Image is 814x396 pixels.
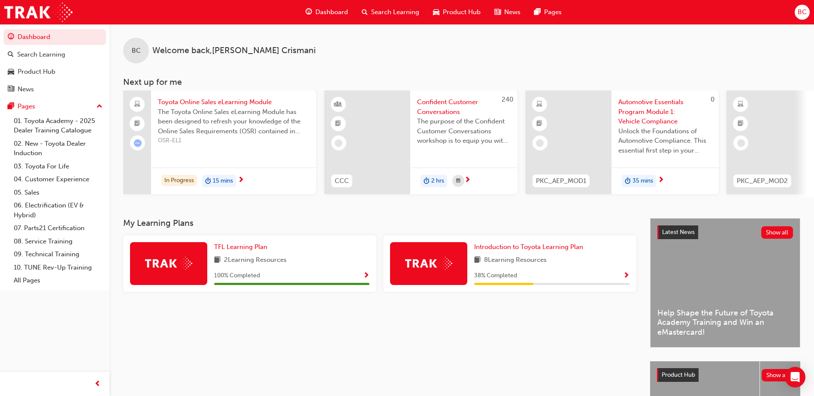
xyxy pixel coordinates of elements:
[132,46,141,56] span: BC
[623,272,629,280] span: Show Progress
[711,96,714,103] span: 0
[3,99,106,114] button: Pages
[474,255,481,266] span: book-icon
[502,96,513,103] span: 240
[109,77,814,87] h3: Next up for me
[306,7,312,18] span: guage-icon
[335,118,341,129] span: booktick-icon
[632,176,653,186] span: 35 mins
[737,139,745,147] span: learningRecordVerb_NONE-icon
[795,5,810,20] button: BC
[205,176,211,187] span: duration-icon
[10,222,106,235] a: 07. Parts21 Certification
[738,99,744,110] span: learningResourceType_ELEARNING-icon
[8,51,14,59] span: search-icon
[417,117,511,146] span: The purpose of the Confident Customer Conversations workshop is to equip you with tools to commun...
[123,90,316,194] a: Toyota Online Sales eLearning ModuleThe Toyota Online Sales eLearning Module has been designed to...
[355,3,426,21] a: search-iconSearch Learning
[534,7,541,18] span: pages-icon
[3,81,106,97] a: News
[8,68,14,76] span: car-icon
[371,7,419,17] span: Search Learning
[484,255,547,266] span: 8 Learning Resources
[97,101,103,112] span: up-icon
[94,379,101,390] span: prev-icon
[123,218,636,228] h3: My Learning Plans
[18,102,35,111] div: Pages
[315,7,348,17] span: Dashboard
[662,228,695,236] span: Latest News
[474,243,583,251] span: Introduction to Toyota Learning Plan
[10,160,106,173] a: 03. Toyota For Life
[738,118,744,129] span: booktick-icon
[299,3,355,21] a: guage-iconDashboard
[134,118,140,129] span: booktick-icon
[363,272,369,280] span: Show Progress
[3,27,106,99] button: DashboardSearch LearningProduct HubNews
[238,177,244,184] span: next-icon
[658,177,664,184] span: next-icon
[431,176,444,186] span: 2 hrs
[737,176,788,186] span: PKC_AEP_MOD2
[657,308,793,337] span: Help Shape the Future of Toyota Academy Training and Win an eMastercard!
[417,97,511,117] span: Confident Customer Conversations
[8,86,14,93] span: news-icon
[214,271,260,281] span: 100 % Completed
[10,199,106,222] a: 06. Electrification (EV & Hybrid)
[494,7,501,18] span: news-icon
[426,3,487,21] a: car-iconProduct Hub
[618,126,712,156] span: Unlock the Foundations of Automotive Compliance. This essential first step in your Automotive Ess...
[324,90,517,194] a: 240CCCConfident Customer ConversationsThe purpose of the Confident Customer Conversations worksho...
[657,225,793,239] a: Latest NewsShow all
[158,136,309,146] span: OSR-EL1
[474,271,517,281] span: 38 % Completed
[536,99,542,110] span: learningResourceType_ELEARNING-icon
[798,7,807,17] span: BC
[785,367,805,387] div: Open Intercom Messenger
[536,118,542,129] span: booktick-icon
[10,235,106,248] a: 08. Service Training
[10,186,106,199] a: 05. Sales
[3,47,106,63] a: Search Learning
[8,103,14,111] span: pages-icon
[134,99,140,110] span: laptop-icon
[214,243,267,251] span: TFL Learning Plan
[10,173,106,186] a: 04. Customer Experience
[618,97,712,126] span: Automotive Essentials Program Module 1: Vehicle Compliance
[544,7,562,17] span: Pages
[443,7,481,17] span: Product Hub
[17,50,65,60] div: Search Learning
[363,270,369,281] button: Show Progress
[145,257,192,270] img: Trak
[662,371,695,378] span: Product Hub
[10,248,106,261] a: 09. Technical Training
[456,176,460,186] span: calendar-icon
[134,139,142,147] span: learningRecordVerb_ATTEMPT-icon
[433,7,439,18] span: car-icon
[527,3,569,21] a: pages-iconPages
[18,67,55,77] div: Product Hub
[762,369,794,381] button: Show all
[474,242,587,252] a: Introduction to Toyota Learning Plan
[487,3,527,21] a: news-iconNews
[158,97,309,107] span: Toyota Online Sales eLearning Module
[335,99,341,110] span: learningResourceType_INSTRUCTOR_LED-icon
[362,7,368,18] span: search-icon
[18,84,34,94] div: News
[405,257,452,270] img: Trak
[4,3,73,22] img: Trak
[224,255,287,266] span: 2 Learning Resources
[214,255,221,266] span: book-icon
[3,64,106,80] a: Product Hub
[464,177,471,184] span: next-icon
[10,114,106,137] a: 01. Toyota Academy - 2025 Dealer Training Catalogue
[657,368,793,382] a: Product HubShow all
[761,226,793,239] button: Show all
[158,107,309,136] span: The Toyota Online Sales eLearning Module has been designed to refresh your knowledge of the Onlin...
[152,46,316,56] span: Welcome back , [PERSON_NAME] Crismani
[3,29,106,45] a: Dashboard
[536,176,586,186] span: PKC_AEP_MOD1
[10,261,106,274] a: 10. TUNE Rev-Up Training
